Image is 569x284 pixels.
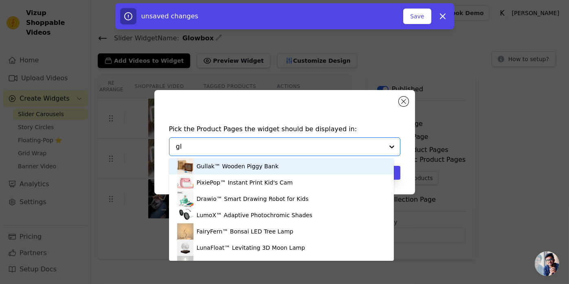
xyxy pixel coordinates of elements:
[197,162,279,170] div: Gullak™ Wooden Piggy Bank
[177,191,193,207] img: product thumbnail
[197,195,309,203] div: Drawio™ Smart Drawing Robot for Kids
[535,251,559,276] div: Open chat
[197,260,327,268] div: GlowBar™ Wooden Motion Sensor Night Light
[177,174,193,191] img: product thumbnail
[399,97,409,106] button: Close modal
[177,207,193,223] img: product thumbnail
[177,158,193,174] img: product thumbnail
[403,9,431,24] button: Save
[169,124,400,134] h4: Pick the Product Pages the widget should be displayed in:
[197,244,305,252] div: LunaFloat™ Levitating 3D Moon Lamp
[197,178,293,187] div: PixiePop™ Instant Print Kid's Cam
[197,227,294,236] div: FairyFern™ Bonsai LED Tree Lamp
[177,256,193,272] img: product thumbnail
[197,211,312,219] div: LumoX™ Adaptive Photochromic Shades
[177,223,193,240] img: product thumbnail
[177,240,193,256] img: product thumbnail
[141,12,198,20] span: unsaved changes
[176,142,384,152] input: Search by product title or paste product URL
